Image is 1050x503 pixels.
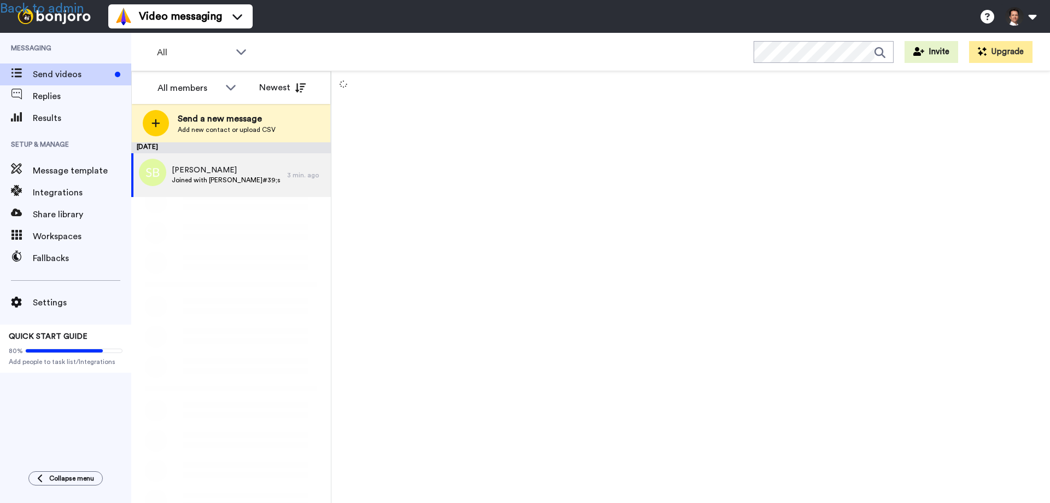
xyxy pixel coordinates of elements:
[178,112,276,125] span: Send a new message
[9,357,122,366] span: Add people to task list/Integrations
[33,164,131,177] span: Message template
[172,176,282,184] span: Joined with [PERSON_NAME]#39;s team
[131,142,331,153] div: [DATE]
[157,82,220,95] div: All members
[28,471,103,485] button: Collapse menu
[178,125,276,134] span: Add new contact or upload CSV
[172,165,282,176] span: [PERSON_NAME]
[33,112,131,125] span: Results
[905,41,958,63] button: Invite
[139,159,166,186] img: sb.png
[157,46,230,59] span: All
[287,171,325,180] div: 3 min. ago
[115,8,132,25] img: vm-color.svg
[139,9,222,24] span: Video messaging
[33,186,131,199] span: Integrations
[9,333,87,340] span: QUICK START GUIDE
[9,346,23,355] span: 80%
[969,41,1032,63] button: Upgrade
[33,90,131,103] span: Replies
[33,252,131,265] span: Fallbacks
[251,77,314,99] button: Newest
[49,474,94,483] span: Collapse menu
[33,68,110,81] span: Send videos
[33,296,131,309] span: Settings
[33,208,131,221] span: Share library
[33,230,131,243] span: Workspaces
